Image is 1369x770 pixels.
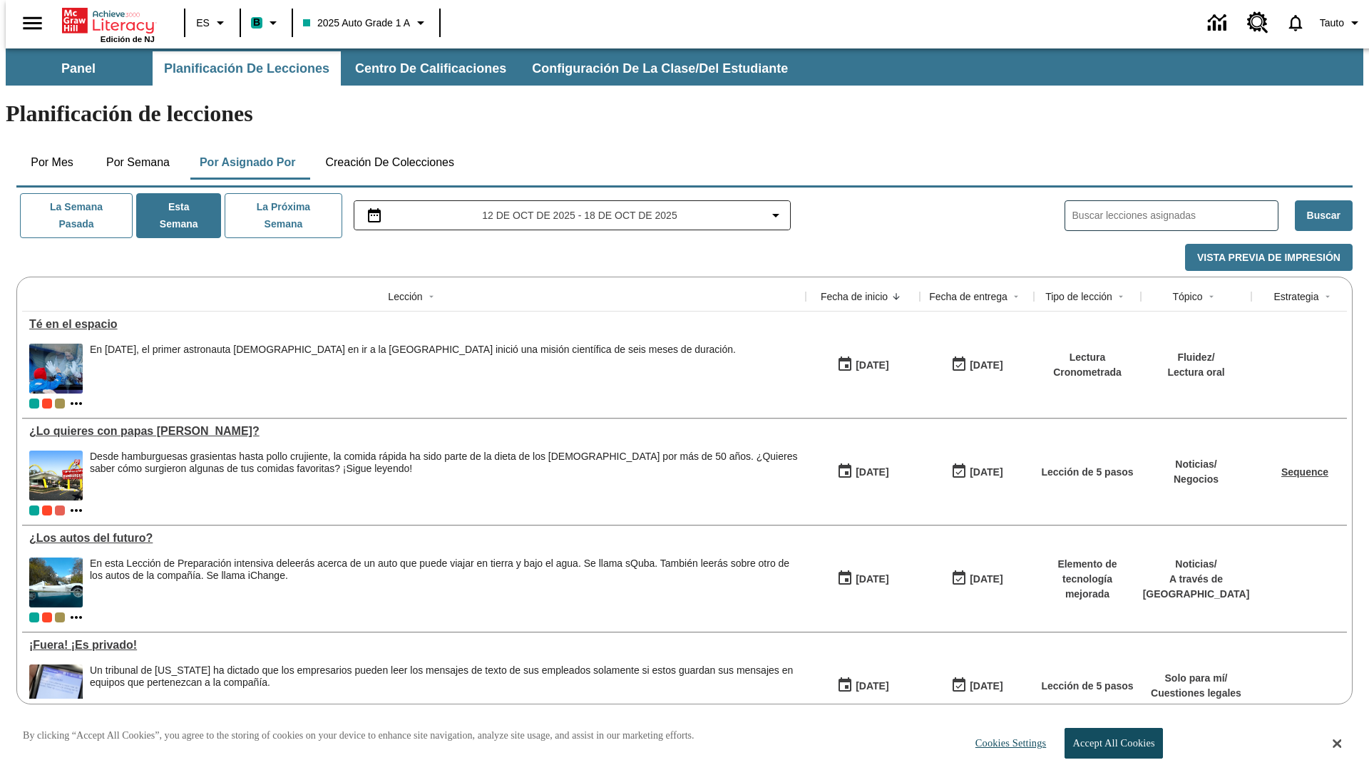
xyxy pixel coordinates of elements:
button: Mostrar más clases [68,609,85,626]
span: Panel [61,61,96,77]
img: Un automóvil de alta tecnología flotando en el agua. [29,558,83,607]
a: Té en el espacio, Lecciones [29,318,799,331]
button: 08/01/26: Último día en que podrá accederse la lección [946,565,1007,592]
div: Tipo de lección [1045,289,1112,304]
span: Test 1 [42,612,52,622]
p: Solo para mí / [1151,671,1241,686]
button: Vista previa de impresión [1185,244,1353,272]
span: Tauto [1320,16,1344,31]
div: Test 1 [42,505,52,515]
button: Buscar [1295,200,1353,231]
div: Clase actual [29,612,39,622]
div: [DATE] [970,570,1003,588]
p: Fluidez / [1167,350,1224,365]
a: ¡Fuera! ¡Es privado! , Lecciones [29,639,799,652]
img: Primer plano de la pantalla de un teléfono móvil. Tras una demanda, un tribunal dictó que las emp... [29,664,83,714]
p: Elemento de tecnología mejorada [1041,557,1134,602]
input: Buscar lecciones asignadas [1072,205,1278,226]
a: Centro de información [1199,4,1239,43]
button: Sort [1319,288,1336,305]
button: Mostrar más clases [68,395,85,412]
div: Fecha de inicio [821,289,888,304]
div: En [DATE], el primer astronauta [DEMOGRAPHIC_DATA] en ir a la [GEOGRAPHIC_DATA] inició una misión... [90,344,736,356]
button: 10/12/25: Último día en que podrá accederse la lección [946,351,1007,379]
button: Sort [1112,288,1129,305]
button: La próxima semana [225,193,342,238]
p: Lectura Cronometrada [1041,350,1134,380]
div: Un tribunal de California ha dictado que los empresarios pueden leer los mensajes de texto de sus... [90,664,799,714]
p: Noticias / [1143,557,1250,572]
span: En diciembre de 2015, el primer astronauta británico en ir a la Estación Espacial Internacional i... [90,344,736,394]
div: Desde hamburguesas grasientas hasta pollo crujiente, la comida rápida ha sido parte de la dieta d... [90,451,799,500]
a: Notificaciones [1277,4,1314,41]
img: Un astronauta, el primero del Reino Unido que viaja a la Estación Espacial Internacional, saluda ... [29,344,83,394]
testabrev: leerás acerca de un auto que puede viajar en tierra y bajo el agua. Se llama sQuba. También leerá... [90,558,789,581]
button: 04/20/26: Último día en que podrá accederse la lección [946,672,1007,699]
p: Lección de 5 pasos [1041,465,1133,480]
button: Por semana [95,145,181,180]
span: En esta Lección de Preparación intensiva de leerás acerca de un auto que puede viajar en tierra y... [90,558,799,607]
a: Sequence [1281,466,1328,478]
span: Planificación de lecciones [164,61,329,77]
div: [DATE] [856,677,888,695]
button: Sort [1203,288,1220,305]
div: ¿Los autos del futuro? [29,532,799,545]
a: ¿Lo quieres con papas fritas?, Lecciones [29,425,799,438]
div: 2025 Auto Grade 1 [55,612,65,622]
span: Centro de calificaciones [355,61,506,77]
div: Subbarra de navegación [6,51,801,86]
button: Cookies Settings [963,729,1052,758]
div: Test 1 [42,399,52,409]
a: Portada [62,6,155,35]
h1: Planificación de lecciones [6,101,1363,127]
p: Negocios [1174,472,1219,487]
button: Sort [1007,288,1025,305]
div: Fecha de entrega [929,289,1007,304]
button: 07/01/25: Primer día en que estuvo disponible la lección [832,565,893,592]
button: Clase: 2025 Auto Grade 1 A, Selecciona una clase [297,10,435,36]
div: Estrategia [1273,289,1318,304]
span: Edición de NJ [101,35,155,43]
button: Configuración de la clase/del estudiante [521,51,799,86]
button: Panel [7,51,150,86]
div: Un tribunal de [US_STATE] ha dictado que los empresarios pueden leer los mensajes de texto de sus... [90,664,799,689]
button: Planificación de lecciones [153,51,341,86]
div: Té en el espacio [29,318,799,331]
a: Centro de recursos, Se abrirá en una pestaña nueva. [1239,4,1277,42]
button: 07/14/25: Primer día en que estuvo disponible la lección [832,458,893,486]
p: A través de [GEOGRAPHIC_DATA] [1143,572,1250,602]
button: 07/20/26: Último día en que podrá accederse la lección [946,458,1007,486]
div: [DATE] [970,677,1003,695]
button: Abrir el menú lateral [11,2,53,44]
p: Noticias / [1174,457,1219,472]
button: Sort [888,288,905,305]
button: Perfil/Configuración [1314,10,1369,36]
div: [DATE] [856,570,888,588]
span: Configuración de la clase/del estudiante [532,61,788,77]
div: Clase actual [29,399,39,409]
a: ¿Los autos del futuro? , Lecciones [29,532,799,545]
span: B [253,14,260,31]
div: Clase actual [29,505,39,515]
div: ¿Lo quieres con papas fritas? [29,425,799,438]
button: Lenguaje: ES, Selecciona un idioma [190,10,235,36]
button: Mostrar más clases [68,502,85,519]
div: 2025 Auto Grade 1 [55,399,65,409]
button: Boost El color de la clase es verde turquesa. Cambiar el color de la clase. [245,10,287,36]
div: [DATE] [970,463,1003,481]
button: Seleccione el intervalo de fechas opción del menú [360,207,785,224]
div: Tópico [1172,289,1202,304]
div: OL 2025 Auto Grade 2 [55,505,65,515]
button: La semana pasada [20,193,133,238]
button: 10/06/25: Primer día en que estuvo disponible la lección [832,351,893,379]
button: Sort [423,288,440,305]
